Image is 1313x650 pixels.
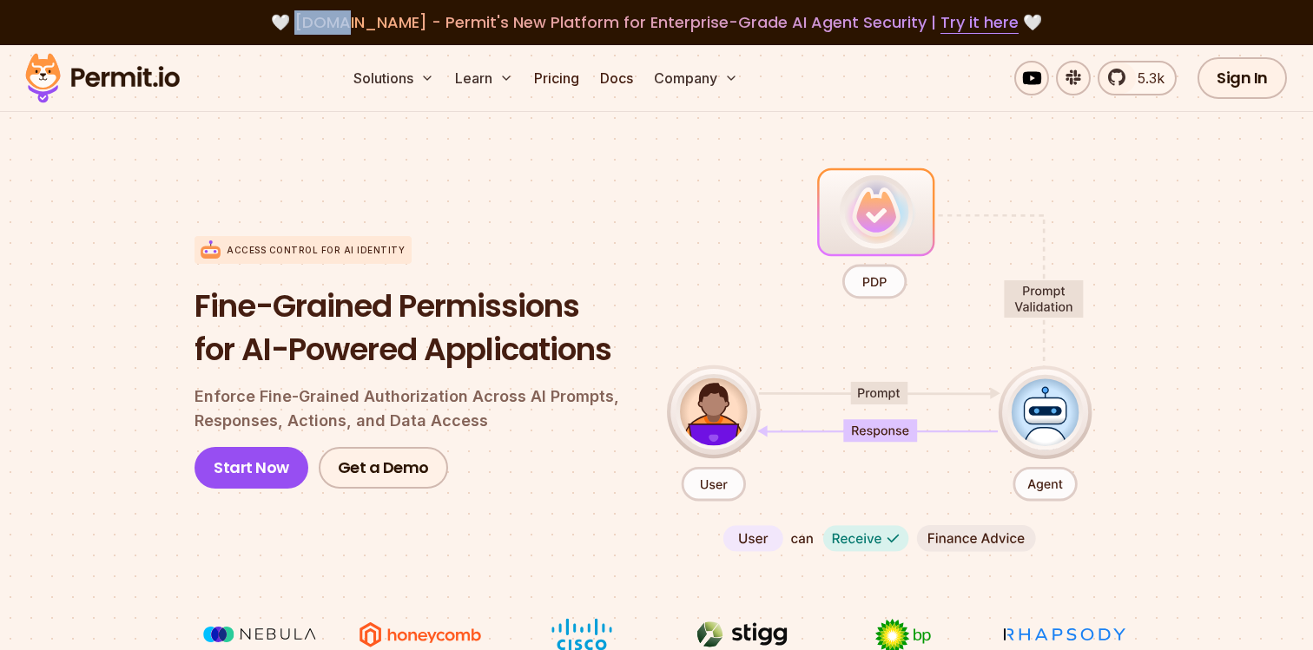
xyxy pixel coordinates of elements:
a: Get a Demo [319,447,448,489]
a: Try it here [940,11,1019,34]
p: Access control for AI Identity [227,244,405,257]
h1: Fine-Grained Permissions for AI-Powered Applications [195,285,639,371]
a: 5.3k [1098,61,1177,95]
a: Sign In [1198,57,1287,99]
span: 5.3k [1127,68,1165,89]
p: Enforce Fine-Grained Authorization Across AI Prompts, Responses, Actions, and Data Access [195,384,639,433]
a: Start Now [195,447,308,489]
a: Docs [593,61,640,95]
div: 🤍 🤍 [42,10,1271,35]
img: Permit logo [17,49,188,108]
button: Company [647,61,745,95]
span: [DOMAIN_NAME] - Permit's New Platform for Enterprise-Grade AI Agent Security | [294,11,1019,33]
a: Pricing [527,61,586,95]
button: Learn [448,61,520,95]
button: Solutions [346,61,441,95]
